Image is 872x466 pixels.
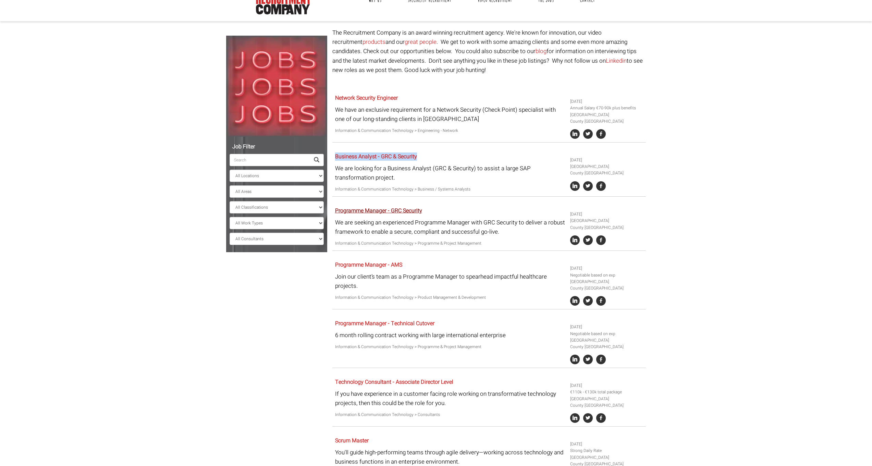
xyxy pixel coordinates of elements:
a: Programme Manager - AMS [335,261,402,269]
p: Information & Communication Technology > Consultants [335,412,565,418]
li: [DATE] [570,382,643,389]
li: [GEOGRAPHIC_DATA] County [GEOGRAPHIC_DATA] [570,337,643,350]
p: Information & Communication Technology > Product Management & Development [335,294,565,301]
p: We are seeking an experienced Programme Manager with GRC Security to deliver a robust framework t... [335,218,565,236]
li: [DATE] [570,441,643,447]
p: We have an exclusive requirement for a Network Security (Check Point) specialist with one of our ... [335,105,565,124]
a: Linkedin [606,57,627,65]
p: We are looking for a Business Analyst (GRC & Security) to assist a large SAP transformation project. [335,164,565,182]
li: [GEOGRAPHIC_DATA] County [GEOGRAPHIC_DATA] [570,112,643,125]
p: Information & Communication Technology > Programme & Project Management [335,240,565,247]
li: Annual Salary €70-90k plus benefits [570,105,643,111]
p: Information & Communication Technology > Engineering - Network [335,127,565,134]
li: [GEOGRAPHIC_DATA] County [GEOGRAPHIC_DATA] [570,218,643,231]
li: [GEOGRAPHIC_DATA] County [GEOGRAPHIC_DATA] [570,279,643,292]
li: [DATE] [570,265,643,272]
a: Business Analyst - GRC & Security [335,152,417,161]
a: products [363,38,385,46]
a: blog [536,47,546,56]
li: Negotiable based on exp [570,331,643,337]
a: Network Security Engineer [335,94,398,102]
a: Programme Manager - Technical Cutover [335,319,434,328]
li: [DATE] [570,157,643,163]
h5: Job Filter [230,144,324,150]
p: If you have experience in a customer facing role working on transformative technology projects, t... [335,389,565,408]
p: 6 month rolling contract working with large international enterprise [335,331,565,340]
a: Scrum Master [335,437,369,445]
a: great people [405,38,437,46]
li: [DATE] [570,324,643,330]
a: Technology Consultant - Associate Director Level [335,378,453,386]
p: Join our client’s team as a Programme Manager to spearhead impactful healthcare projects. [335,272,565,291]
li: [DATE] [570,98,643,105]
li: [GEOGRAPHIC_DATA] County [GEOGRAPHIC_DATA] [570,396,643,409]
li: Strong Daily Rate [570,447,643,454]
img: Jobs, Jobs, Jobs [226,36,327,137]
a: Programme Manager - GRC Security [335,207,422,215]
li: [DATE] [570,211,643,218]
p: Information & Communication Technology > Business / Systems Analysts [335,186,565,193]
li: €110k - €130k total package [570,389,643,395]
input: Search [230,154,310,166]
li: Negotiable based on exp [570,272,643,279]
p: The Recruitment Company is an award winning recruitment agency. We're known for innovation, our v... [332,28,646,75]
li: [GEOGRAPHIC_DATA] County [GEOGRAPHIC_DATA] [570,163,643,176]
p: Information & Communication Technology > Programme & Project Management [335,344,565,350]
